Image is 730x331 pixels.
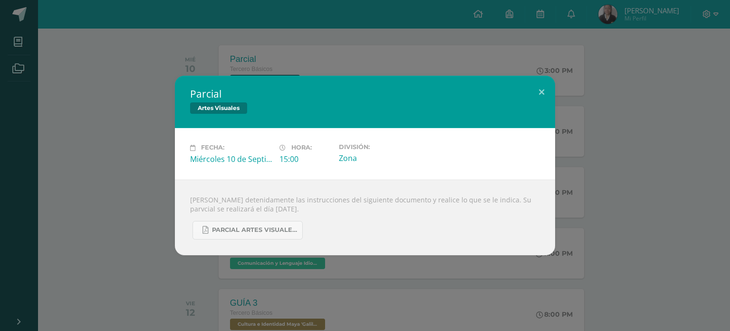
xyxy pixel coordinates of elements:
[212,226,298,234] span: PARCIAL ARTES VISUALES. IV BIM.docx.pdf
[190,154,272,164] div: Miércoles 10 de Septiembre
[190,87,540,100] h2: Parcial
[192,221,303,240] a: PARCIAL ARTES VISUALES. IV BIM.docx.pdf
[291,144,312,151] span: Hora:
[339,153,421,163] div: Zona
[175,180,555,255] div: [PERSON_NAME] detenidamente las instrucciones del siguiente documento y realice lo que se le indi...
[190,102,247,114] span: Artes Visuales
[201,144,224,151] span: Fecha:
[279,154,331,164] div: 15:00
[528,76,555,108] button: Close (Esc)
[339,143,421,150] label: División:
